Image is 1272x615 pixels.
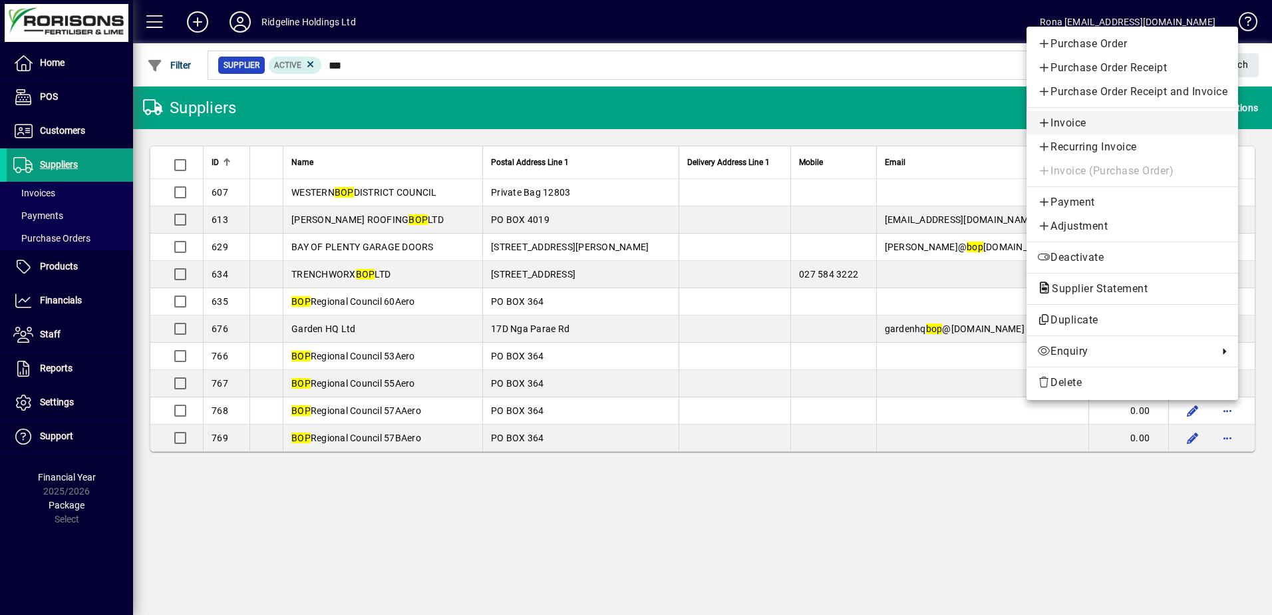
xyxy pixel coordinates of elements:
span: Duplicate [1037,312,1227,328]
span: Enquiry [1037,343,1211,359]
span: Purchase Order Receipt and Invoice [1037,84,1227,100]
span: Delete [1037,375,1227,391]
span: Adjustment [1037,218,1227,234]
button: Deactivate supplier [1027,246,1238,270]
span: Supplier Statement [1037,282,1154,295]
span: Purchase Order [1037,36,1227,52]
span: Recurring Invoice [1037,139,1227,155]
span: Payment [1037,194,1227,210]
span: Deactivate [1037,250,1227,266]
span: Invoice [1037,115,1227,131]
span: Purchase Order Receipt [1037,60,1227,76]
